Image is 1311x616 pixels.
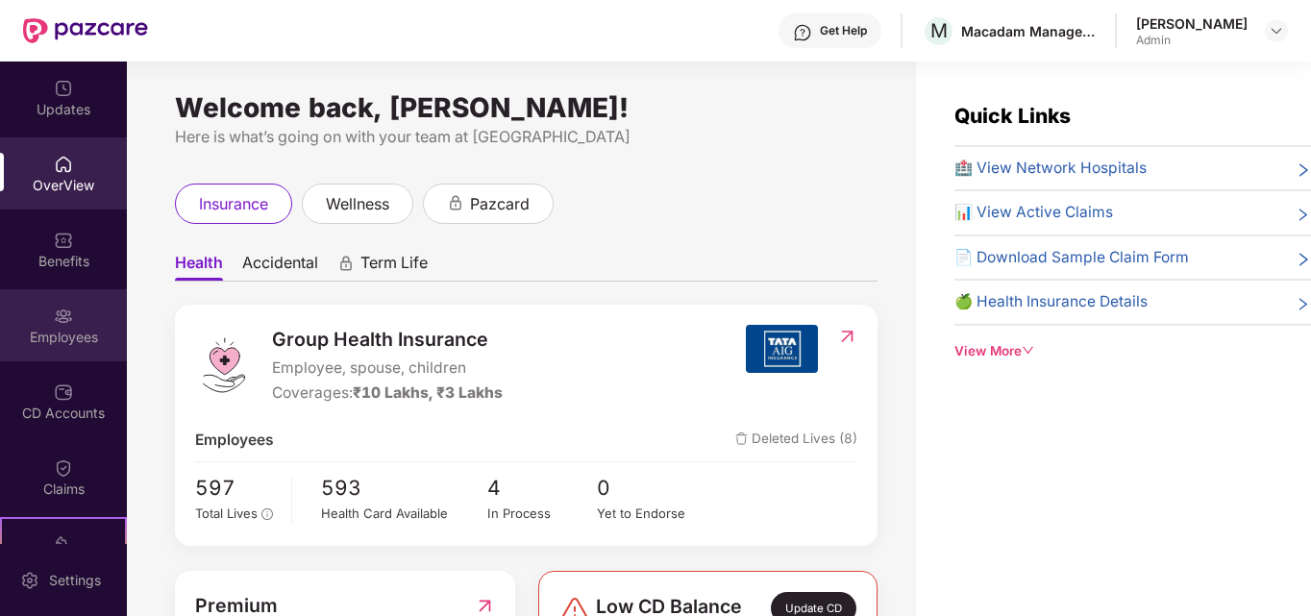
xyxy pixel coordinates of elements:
[930,19,948,42] span: M
[272,325,503,355] span: Group Health Insurance
[360,253,428,281] span: Term Life
[470,192,530,216] span: pazcard
[195,429,274,452] span: Employees
[954,157,1147,180] span: 🏥 View Network Hospitals
[321,472,486,504] span: 593
[54,534,73,554] img: svg+xml;base64,PHN2ZyB4bWxucz0iaHR0cDovL3d3dy53My5vcmcvMjAwMC9zdmciIHdpZHRoPSIyMSIgaGVpZ2h0PSIyMC...
[1136,14,1248,33] div: [PERSON_NAME]
[447,194,464,211] div: animation
[954,246,1189,269] span: 📄 Download Sample Claim Form
[837,327,857,346] img: RedirectIcon
[353,383,503,402] span: ₹10 Lakhs, ₹3 Lakhs
[746,325,818,373] img: insurerIcon
[199,192,268,216] span: insurance
[175,253,223,281] span: Health
[20,571,39,590] img: svg+xml;base64,PHN2ZyBpZD0iU2V0dGluZy0yMHgyMCIgeG1sbnM9Imh0dHA6Ly93d3cudzMub3JnLzIwMDAvc3ZnIiB3aW...
[597,472,707,504] span: 0
[23,18,148,43] img: New Pazcare Logo
[1136,33,1248,48] div: Admin
[195,472,278,504] span: 597
[1296,160,1311,180] span: right
[272,382,503,405] div: Coverages:
[735,432,748,445] img: deleteIcon
[954,290,1148,313] span: 🍏 Health Insurance Details
[54,382,73,402] img: svg+xml;base64,PHN2ZyBpZD0iQ0RfQWNjb3VudHMiIGRhdGEtbmFtZT0iQ0QgQWNjb3VudHMiIHhtbG5zPSJodHRwOi8vd3...
[54,155,73,174] img: svg+xml;base64,PHN2ZyBpZD0iSG9tZSIgeG1sbnM9Imh0dHA6Ly93d3cudzMub3JnLzIwMDAvc3ZnIiB3aWR0aD0iMjAiIG...
[43,571,107,590] div: Settings
[54,458,73,478] img: svg+xml;base64,PHN2ZyBpZD0iQ2xhaW0iIHhtbG5zPSJodHRwOi8vd3d3LnczLm9yZy8yMDAwL3N2ZyIgd2lkdGg9IjIwIi...
[321,504,486,524] div: Health Card Available
[54,307,73,326] img: svg+xml;base64,PHN2ZyBpZD0iRW1wbG95ZWVzIiB4bWxucz0iaHR0cDovL3d3dy53My5vcmcvMjAwMC9zdmciIHdpZHRoPS...
[487,504,598,524] div: In Process
[242,253,318,281] span: Accidental
[954,201,1113,224] span: 📊 View Active Claims
[1296,205,1311,224] span: right
[54,231,73,250] img: svg+xml;base64,PHN2ZyBpZD0iQmVuZWZpdHMiIHhtbG5zPSJodHRwOi8vd3d3LnczLm9yZy8yMDAwL3N2ZyIgd2lkdGg9Ij...
[326,192,389,216] span: wellness
[195,336,253,394] img: logo
[1296,250,1311,269] span: right
[954,104,1071,128] span: Quick Links
[261,508,273,520] span: info-circle
[954,341,1311,361] div: View More
[597,504,707,524] div: Yet to Endorse
[337,255,355,272] div: animation
[735,429,857,452] span: Deleted Lives (8)
[54,79,73,98] img: svg+xml;base64,PHN2ZyBpZD0iVXBkYXRlZCIgeG1sbnM9Imh0dHA6Ly93d3cudzMub3JnLzIwMDAvc3ZnIiB3aWR0aD0iMj...
[272,357,503,380] span: Employee, spouse, children
[175,100,878,115] div: Welcome back, [PERSON_NAME]!
[820,23,867,38] div: Get Help
[1022,344,1035,357] span: down
[1296,294,1311,313] span: right
[195,505,258,521] span: Total Lives
[1269,23,1284,38] img: svg+xml;base64,PHN2ZyBpZD0iRHJvcGRvd24tMzJ4MzIiIHhtbG5zPSJodHRwOi8vd3d3LnczLm9yZy8yMDAwL3N2ZyIgd2...
[793,23,812,42] img: svg+xml;base64,PHN2ZyBpZD0iSGVscC0zMngzMiIgeG1sbnM9Imh0dHA6Ly93d3cudzMub3JnLzIwMDAvc3ZnIiB3aWR0aD...
[175,125,878,149] div: Here is what’s going on with your team at [GEOGRAPHIC_DATA]
[961,22,1096,40] div: Macadam Management Services Private Limited
[487,472,598,504] span: 4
